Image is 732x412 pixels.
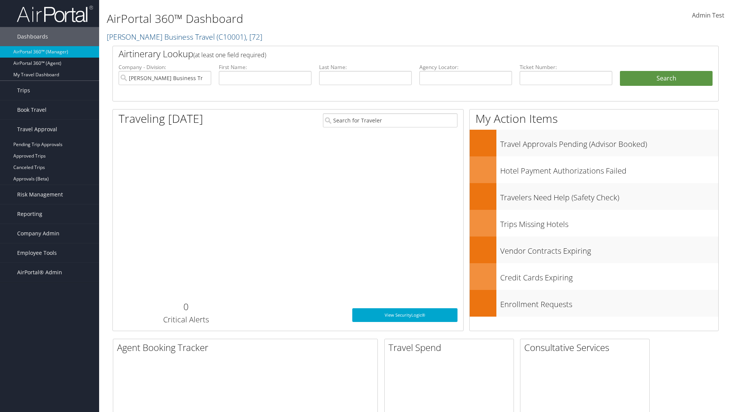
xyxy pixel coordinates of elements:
h1: My Action Items [470,111,718,127]
span: (at least one field required) [193,51,266,59]
label: First Name: [219,63,311,71]
label: Ticket Number: [520,63,612,71]
span: Book Travel [17,100,47,119]
h2: Airtinerary Lookup [119,47,662,60]
span: Dashboards [17,27,48,46]
h2: Travel Spend [388,341,514,354]
h3: Travelers Need Help (Safety Check) [500,188,718,203]
h3: Vendor Contracts Expiring [500,242,718,256]
button: Search [620,71,713,86]
h3: Critical Alerts [119,314,253,325]
span: Company Admin [17,224,59,243]
img: airportal-logo.png [17,5,93,23]
h3: Enrollment Requests [500,295,718,310]
span: ( C10001 ) [217,32,246,42]
a: Credit Cards Expiring [470,263,718,290]
a: Vendor Contracts Expiring [470,237,718,263]
h3: Travel Approvals Pending (Advisor Booked) [500,135,718,150]
span: Travel Approval [17,120,57,139]
a: Enrollment Requests [470,290,718,317]
label: Last Name: [319,63,412,71]
a: Travel Approvals Pending (Advisor Booked) [470,130,718,156]
label: Company - Division: [119,63,211,71]
a: Travelers Need Help (Safety Check) [470,183,718,210]
h1: AirPortal 360™ Dashboard [107,11,518,27]
span: Risk Management [17,185,63,204]
a: [PERSON_NAME] Business Travel [107,32,262,42]
h1: Traveling [DATE] [119,111,203,127]
span: Reporting [17,204,42,224]
h3: Hotel Payment Authorizations Failed [500,162,718,176]
a: Trips Missing Hotels [470,210,718,237]
h2: Consultative Services [524,341,649,354]
span: Employee Tools [17,243,57,262]
span: , [ 72 ] [246,32,262,42]
a: View SecurityLogic® [352,308,457,322]
span: AirPortal® Admin [17,263,62,282]
input: Search for Traveler [323,113,457,127]
label: Agency Locator: [419,63,512,71]
h3: Credit Cards Expiring [500,269,718,283]
span: Trips [17,81,30,100]
h2: Agent Booking Tracker [117,341,377,354]
h3: Trips Missing Hotels [500,215,718,230]
h2: 0 [119,300,253,313]
a: Hotel Payment Authorizations Failed [470,156,718,183]
span: Admin Test [692,11,724,19]
a: Admin Test [692,4,724,27]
